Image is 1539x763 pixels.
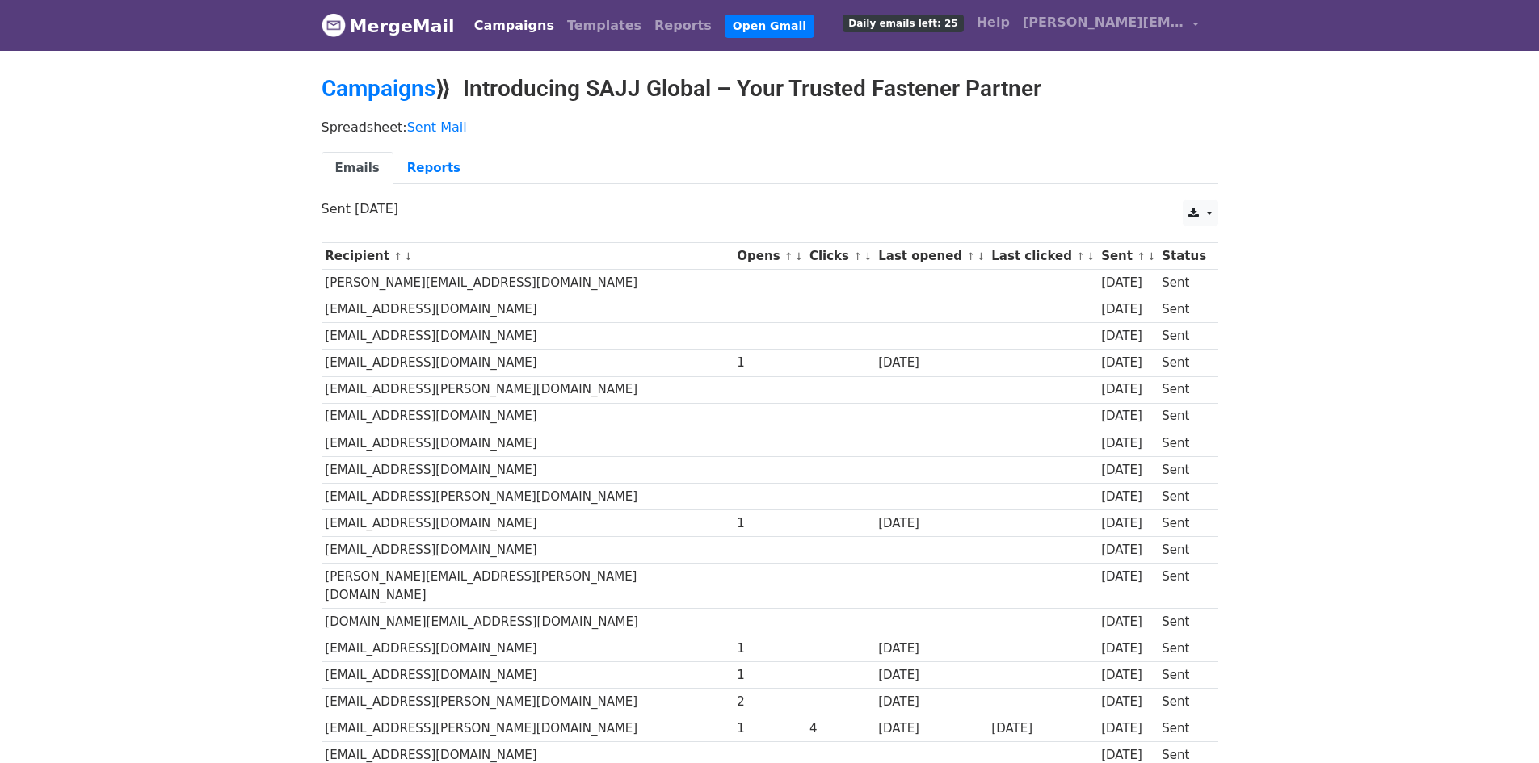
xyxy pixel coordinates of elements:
td: [EMAIL_ADDRESS][DOMAIN_NAME] [322,430,734,456]
td: [EMAIL_ADDRESS][PERSON_NAME][DOMAIN_NAME] [322,715,734,742]
div: 1 [737,639,801,658]
td: [EMAIL_ADDRESS][DOMAIN_NAME] [322,403,734,430]
div: [DATE] [1101,514,1154,533]
td: Sent [1158,323,1209,350]
td: Sent [1158,608,1209,635]
td: [EMAIL_ADDRESS][DOMAIN_NAME] [322,537,734,564]
div: 1 [737,666,801,685]
a: MergeMail [322,9,455,43]
td: [EMAIL_ADDRESS][PERSON_NAME][DOMAIN_NAME] [322,376,734,403]
img: MergeMail logo [322,13,346,37]
a: ↓ [795,250,804,262]
div: [DATE] [1101,274,1154,292]
a: ↑ [1137,250,1146,262]
td: [EMAIL_ADDRESS][DOMAIN_NAME] [322,635,734,661]
td: [EMAIL_ADDRESS][DOMAIN_NAME] [322,323,734,350]
a: ↓ [1087,250,1095,262]
a: Open Gmail [725,15,814,38]
th: Recipient [322,243,734,270]
td: Sent [1158,635,1209,661]
div: [DATE] [1101,666,1154,685]
div: [DATE] [1101,613,1154,631]
a: Emails [322,152,393,185]
div: [DATE] [1101,354,1154,372]
div: [DATE] [1101,434,1154,453]
td: [EMAIL_ADDRESS][DOMAIN_NAME] [322,350,734,376]
a: Help [970,6,1016,39]
th: Last clicked [988,243,1098,270]
div: 1 [737,514,801,533]
td: Sent [1158,296,1209,323]
div: 4 [809,719,871,738]
div: [DATE] [1101,568,1154,586]
td: [PERSON_NAME][EMAIL_ADDRESS][PERSON_NAME][DOMAIN_NAME] [322,564,734,609]
div: [DATE] [878,693,983,711]
div: [DATE] [1101,407,1154,426]
a: ↑ [966,250,975,262]
a: ↓ [864,250,873,262]
a: ↑ [853,250,862,262]
a: Templates [561,10,648,42]
div: [DATE] [1101,488,1154,506]
td: Sent [1158,715,1209,742]
td: Sent [1158,270,1209,296]
div: [DATE] [991,719,1093,738]
th: Last opened [874,243,987,270]
div: 1 [737,719,801,738]
div: [DATE] [878,666,983,685]
a: ↑ [784,250,793,262]
td: Sent [1158,537,1209,564]
p: Spreadsheet: [322,119,1218,136]
p: Sent [DATE] [322,200,1218,217]
div: [DATE] [1101,693,1154,711]
td: Sent [1158,564,1209,609]
a: Campaigns [468,10,561,42]
td: [EMAIL_ADDRESS][PERSON_NAME][DOMAIN_NAME] [322,483,734,509]
a: Reports [648,10,718,42]
td: [EMAIL_ADDRESS][DOMAIN_NAME] [322,510,734,537]
a: Sent Mail [407,119,467,135]
td: [EMAIL_ADDRESS][DOMAIN_NAME] [322,662,734,689]
a: [PERSON_NAME][EMAIL_ADDRESS][DOMAIN_NAME] [1016,6,1205,44]
th: Status [1158,243,1209,270]
td: Sent [1158,689,1209,715]
h2: ⟫ Introducing SAJJ Global – Your Trusted Fastener Partner [322,75,1218,103]
a: ↑ [393,250,402,262]
div: [DATE] [878,639,983,658]
div: [DATE] [878,514,983,533]
a: ↓ [1147,250,1156,262]
td: Sent [1158,456,1209,483]
th: Opens [734,243,806,270]
td: [EMAIL_ADDRESS][DOMAIN_NAME] [322,296,734,323]
div: [DATE] [878,719,983,738]
div: [DATE] [1101,639,1154,658]
a: ↓ [404,250,413,262]
div: [DATE] [878,354,983,372]
td: Sent [1158,350,1209,376]
th: Clicks [805,243,874,270]
div: [DATE] [1101,380,1154,399]
div: [DATE] [1101,300,1154,319]
a: ↓ [977,250,986,262]
a: Daily emails left: 25 [836,6,969,39]
td: Sent [1158,662,1209,689]
a: Reports [393,152,474,185]
div: [DATE] [1101,541,1154,560]
td: Sent [1158,376,1209,403]
span: Daily emails left: 25 [843,15,963,32]
td: Sent [1158,483,1209,509]
div: 2 [737,693,801,711]
td: [PERSON_NAME][EMAIL_ADDRESS][DOMAIN_NAME] [322,270,734,296]
td: [DOMAIN_NAME][EMAIL_ADDRESS][DOMAIN_NAME] [322,608,734,635]
td: Sent [1158,510,1209,537]
td: Sent [1158,430,1209,456]
span: [PERSON_NAME][EMAIL_ADDRESS][DOMAIN_NAME] [1023,13,1184,32]
a: Campaigns [322,75,435,102]
div: 1 [737,354,801,372]
div: [DATE] [1101,719,1154,738]
div: [DATE] [1101,461,1154,480]
td: Sent [1158,403,1209,430]
a: ↑ [1076,250,1085,262]
div: [DATE] [1101,327,1154,346]
td: [EMAIL_ADDRESS][DOMAIN_NAME] [322,456,734,483]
